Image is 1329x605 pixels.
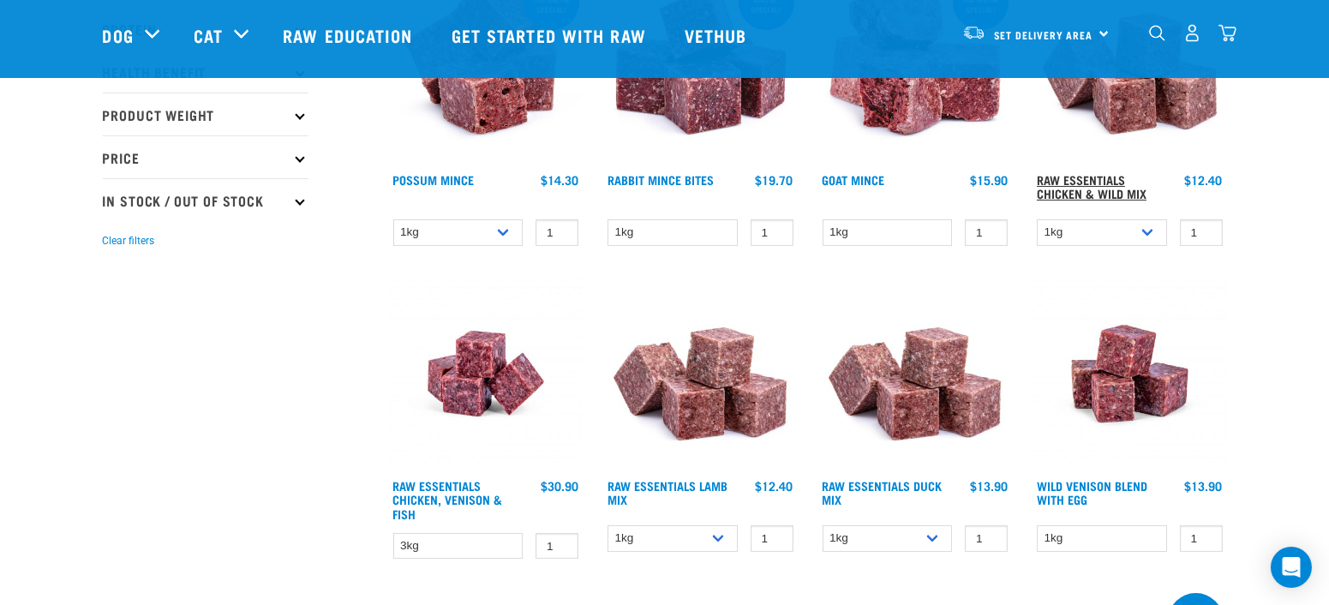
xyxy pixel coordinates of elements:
[818,277,1013,471] img: ?1041 RE Lamb Mix 01
[1037,177,1146,196] a: Raw Essentials Chicken & Wild Mix
[965,525,1008,552] input: 1
[103,22,134,48] a: Dog
[541,479,578,493] div: $30.90
[103,135,308,178] p: Price
[751,219,793,246] input: 1
[1218,24,1236,42] img: home-icon@2x.png
[1271,547,1312,588] div: Open Intercom Messenger
[1180,525,1223,552] input: 1
[1185,479,1223,493] div: $13.90
[1183,24,1201,42] img: user.png
[962,25,985,40] img: van-moving.png
[536,219,578,246] input: 1
[608,177,714,183] a: Rabbit Mince Bites
[994,32,1093,38] span: Set Delivery Area
[393,482,503,516] a: Raw Essentials Chicken, Venison & Fish
[965,219,1008,246] input: 1
[103,93,308,135] p: Product Weight
[970,173,1008,187] div: $15.90
[608,482,727,502] a: Raw Essentials Lamb Mix
[1033,277,1227,471] img: Venison Egg 1616
[823,177,885,183] a: Goat Mince
[1037,482,1147,502] a: Wild Venison Blend with Egg
[389,277,584,471] img: Chicken Venison mix 1655
[1149,25,1165,41] img: home-icon-1@2x.png
[393,177,475,183] a: Possum Mince
[603,277,798,471] img: ?1041 RE Lamb Mix 01
[970,479,1008,493] div: $13.90
[541,173,578,187] div: $14.30
[751,525,793,552] input: 1
[756,173,793,187] div: $19.70
[1185,173,1223,187] div: $12.40
[756,479,793,493] div: $12.40
[823,482,943,502] a: Raw Essentials Duck Mix
[266,1,434,69] a: Raw Education
[194,22,223,48] a: Cat
[536,533,578,560] input: 1
[434,1,667,69] a: Get started with Raw
[1180,219,1223,246] input: 1
[103,233,155,249] button: Clear filters
[103,178,308,221] p: In Stock / Out Of Stock
[667,1,769,69] a: Vethub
